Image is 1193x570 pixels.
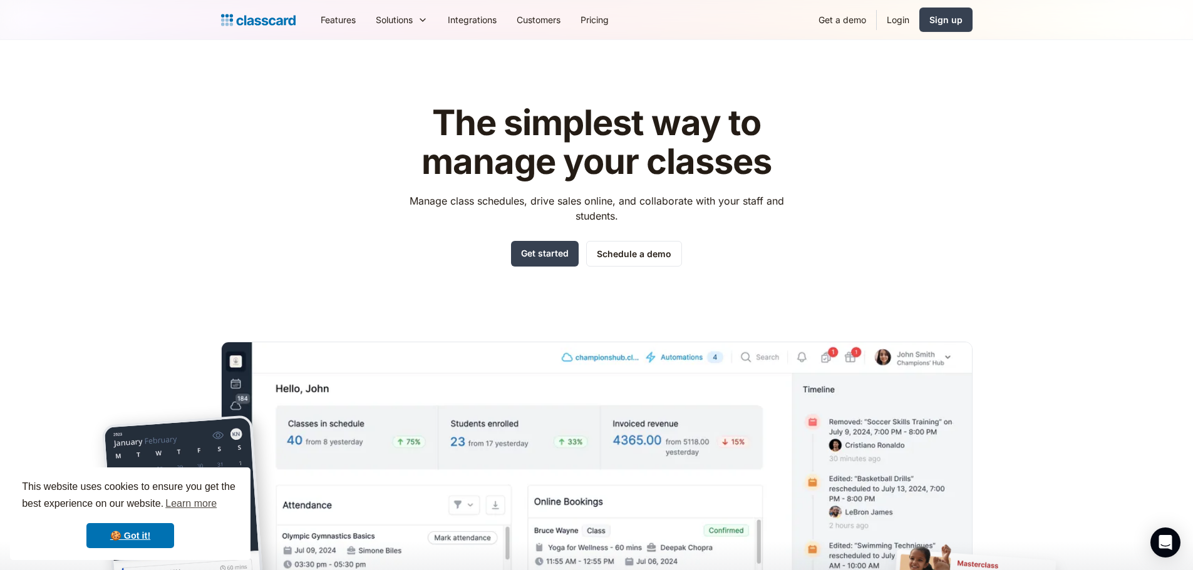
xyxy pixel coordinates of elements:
[398,193,795,223] p: Manage class schedules, drive sales online, and collaborate with your staff and students.
[571,6,619,34] a: Pricing
[1150,527,1180,557] div: Open Intercom Messenger
[929,13,963,26] div: Sign up
[10,467,250,560] div: cookieconsent
[86,523,174,548] a: dismiss cookie message
[366,6,438,34] div: Solutions
[511,241,579,267] a: Get started
[163,494,219,513] a: learn more about cookies
[507,6,571,34] a: Customers
[877,6,919,34] a: Login
[221,11,296,29] a: home
[808,6,876,34] a: Get a demo
[919,8,973,32] a: Sign up
[311,6,366,34] a: Features
[22,479,239,513] span: This website uses cookies to ensure you get the best experience on our website.
[586,241,682,267] a: Schedule a demo
[376,13,413,26] div: Solutions
[438,6,507,34] a: Integrations
[398,104,795,181] h1: The simplest way to manage your classes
